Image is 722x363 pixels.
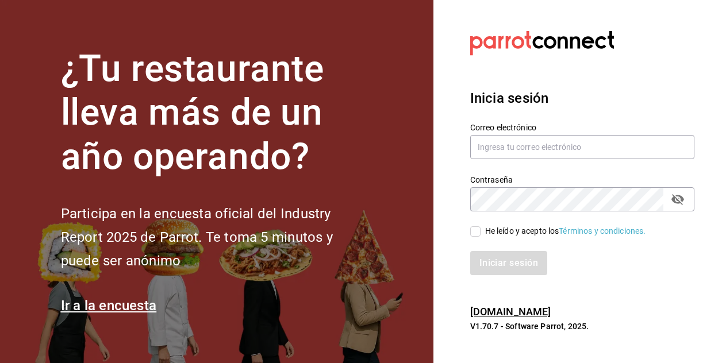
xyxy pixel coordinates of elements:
a: [DOMAIN_NAME] [470,306,551,318]
a: Ir a la encuesta [61,298,157,314]
h1: ¿Tu restaurante lleva más de un año operando? [61,47,371,179]
button: Campo de contraseña [668,190,688,209]
h3: Inicia sesión [470,88,694,109]
div: He leído y acepto los [485,225,646,237]
label: Correo electrónico [470,123,694,131]
label: Contraseña [470,175,694,183]
input: Ingresa tu correo electrónico [470,135,694,159]
p: V1.70.7 - Software Parrot, 2025. [470,320,694,332]
a: Términos y condiciones. [559,226,646,235]
h2: Participa en la encuesta oficial del Industry Report 2025 de Parrot. Te toma 5 minutos y puede se... [61,202,371,272]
